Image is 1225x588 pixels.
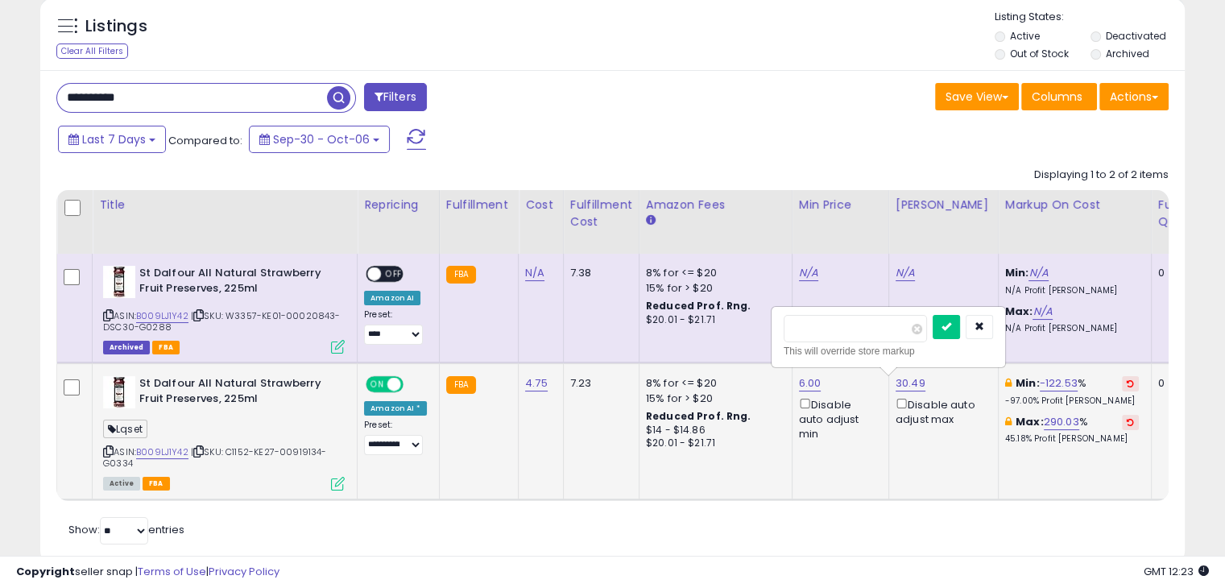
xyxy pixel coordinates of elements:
div: Min Price [799,197,882,213]
button: Save View [935,83,1019,110]
div: Disable auto adjust max [896,395,986,427]
a: B009LJ1Y42 [136,309,188,323]
div: Amazon AI * [364,401,427,416]
p: -97.00% Profit [PERSON_NAME] [1005,395,1139,407]
div: 15% for > $20 [646,391,780,406]
p: 45.18% Profit [PERSON_NAME] [1005,433,1139,445]
div: 0 [1158,266,1208,280]
h5: Listings [85,15,147,38]
div: $20.01 - $21.71 [646,437,780,450]
b: Reduced Prof. Rng. [646,299,751,313]
button: Last 7 Days [58,126,166,153]
b: Min: [1005,265,1029,280]
div: 15% for > $20 [646,281,780,296]
a: Privacy Policy [209,564,279,579]
div: $14 - $14.86 [646,424,780,437]
div: Amazon Fees [646,197,785,213]
a: 4.75 [525,375,548,391]
div: 7.23 [570,376,627,391]
div: Fulfillment [446,197,511,213]
span: OFF [381,267,407,281]
a: B009LJ1Y42 [136,445,188,459]
div: 8% for <= $20 [646,376,780,391]
div: Markup on Cost [1005,197,1144,213]
b: Max: [1005,304,1033,319]
a: -122.53 [1040,375,1078,391]
div: $20.01 - $21.71 [646,313,780,327]
a: 30.49 [896,375,925,391]
div: 0 [1158,376,1208,391]
i: This overrides the store level max markup for this listing [1005,416,1012,427]
i: Revert to store-level Min Markup [1127,379,1134,387]
b: St Dalfour All Natural Strawberry Fruit Preserves, 225ml [139,376,335,410]
div: Title [99,197,350,213]
small: FBA [446,376,476,394]
a: 6.00 [799,375,821,391]
div: Cost [525,197,557,213]
button: Actions [1099,83,1169,110]
span: Show: entries [68,522,184,537]
div: % [1005,415,1139,445]
p: N/A Profit [PERSON_NAME] [1005,323,1139,334]
label: Active [1010,29,1040,43]
div: [PERSON_NAME] [896,197,991,213]
span: Listings that have been deleted from Seller Central [103,341,150,354]
p: N/A Profit [PERSON_NAME] [1005,285,1139,296]
a: 290.03 [1044,414,1079,430]
i: Revert to store-level Max Markup [1127,418,1134,426]
span: ON [367,378,387,391]
div: Displaying 1 to 2 of 2 items [1034,168,1169,183]
a: N/A [1028,265,1048,281]
button: Columns [1021,83,1097,110]
img: 41rukyxV4QL._SL40_.jpg [103,266,135,298]
img: 41rukyxV4QL._SL40_.jpg [103,376,135,408]
div: Fulfillment Cost [570,197,632,230]
div: Fulfillable Quantity [1158,197,1214,230]
th: The percentage added to the cost of goods (COGS) that forms the calculator for Min & Max prices. [998,190,1151,254]
span: OFF [401,378,427,391]
span: FBA [152,341,180,354]
a: N/A [799,265,818,281]
div: ASIN: [103,266,345,352]
div: ASIN: [103,376,345,488]
label: Deactivated [1105,29,1165,43]
span: All listings currently available for purchase on Amazon [103,477,140,491]
a: N/A [896,265,915,281]
span: 2025-10-14 12:23 GMT [1144,564,1209,579]
b: Max: [1016,414,1044,429]
span: | SKU: W3357-KE01-00020843-DSC30-G0288 [103,309,341,333]
span: | SKU: C1152-KE27-00919134-G0334 [103,445,327,470]
div: % [1005,376,1139,406]
div: Repricing [364,197,432,213]
label: Archived [1105,47,1148,60]
span: FBA [143,477,170,491]
a: Terms of Use [138,564,206,579]
div: Clear All Filters [56,43,128,59]
a: N/A [1033,304,1052,320]
b: Min: [1016,375,1040,391]
b: Reduced Prof. Rng. [646,409,751,423]
div: Preset: [364,420,427,456]
div: Amazon AI [364,291,420,305]
span: Compared to: [168,133,242,148]
span: Sep-30 - Oct-06 [273,131,370,147]
span: Last 7 Days [82,131,146,147]
a: N/A [525,265,544,281]
label: Out of Stock [1010,47,1069,60]
div: 8% for <= $20 [646,266,780,280]
strong: Copyright [16,564,75,579]
p: Listing States: [995,10,1185,25]
div: This will override store markup [784,343,993,359]
small: Amazon Fees. [646,213,656,228]
span: Columns [1032,89,1082,105]
div: 7.38 [570,266,627,280]
b: St Dalfour All Natural Strawberry Fruit Preserves, 225ml [139,266,335,300]
div: Disable auto adjust min [799,395,876,442]
i: This overrides the store level min markup for this listing [1005,378,1012,388]
div: seller snap | | [16,565,279,580]
span: Lqset [103,420,147,438]
div: Preset: [364,309,427,346]
small: FBA [446,266,476,284]
button: Filters [364,83,427,111]
button: Sep-30 - Oct-06 [249,126,390,153]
